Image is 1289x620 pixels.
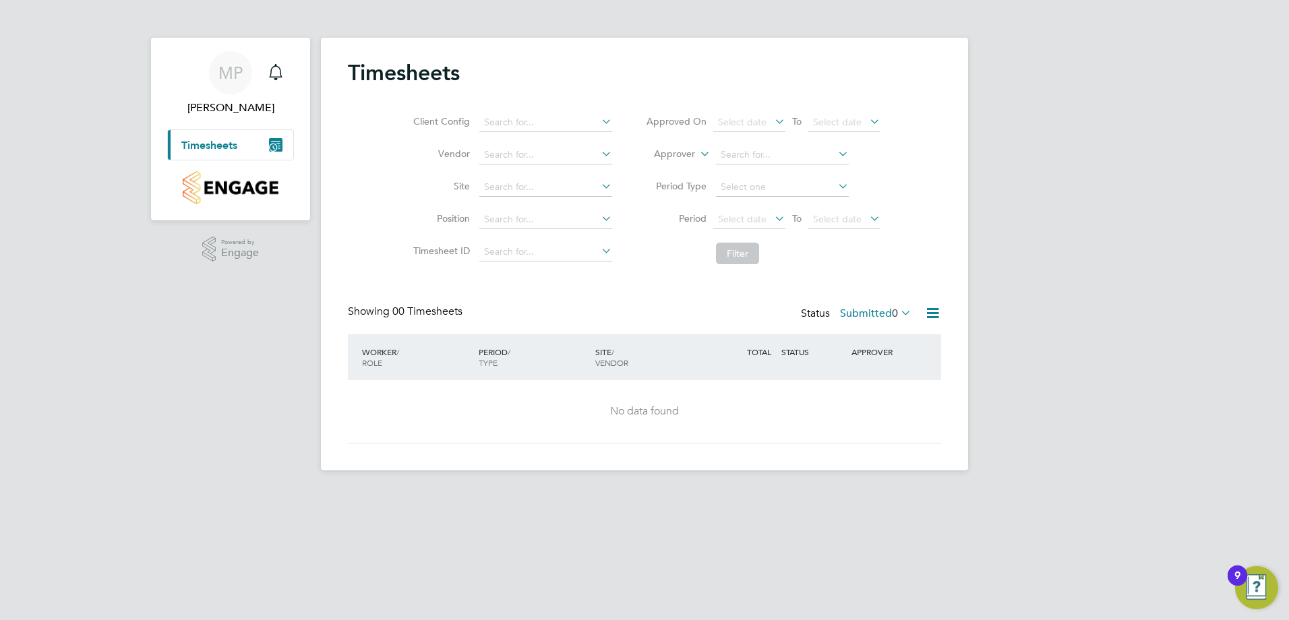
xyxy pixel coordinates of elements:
[218,64,243,82] span: MP
[183,171,278,204] img: countryside-properties-logo-retina.png
[788,210,806,227] span: To
[409,180,470,192] label: Site
[646,115,707,127] label: Approved On
[221,237,259,248] span: Powered by
[479,243,612,261] input: Search for...
[592,340,709,375] div: SITE
[409,115,470,127] label: Client Config
[813,116,862,128] span: Select date
[348,59,460,86] h2: Timesheets
[362,357,382,368] span: ROLE
[167,100,294,116] span: Martin Poyner
[634,148,695,161] label: Approver
[716,146,849,164] input: Search for...
[595,357,628,368] span: VENDOR
[167,51,294,116] a: MP[PERSON_NAME]
[840,307,911,320] label: Submitted
[479,113,612,132] input: Search for...
[508,346,510,357] span: /
[718,213,767,225] span: Select date
[801,305,914,323] div: Status
[392,305,462,318] span: 00 Timesheets
[221,247,259,259] span: Engage
[396,346,399,357] span: /
[479,146,612,164] input: Search for...
[646,212,707,224] label: Period
[747,346,771,357] span: TOTAL
[361,404,928,418] div: No data found
[475,340,592,375] div: PERIOD
[892,307,898,320] span: 0
[1235,566,1278,609] button: Open Resource Center, 9 new notifications
[359,340,475,375] div: WORKER
[778,340,848,364] div: STATUS
[848,340,918,364] div: APPROVER
[479,357,498,368] span: TYPE
[611,346,614,357] span: /
[716,243,759,264] button: Filter
[788,113,806,130] span: To
[409,148,470,160] label: Vendor
[409,212,470,224] label: Position
[348,305,465,319] div: Showing
[181,139,237,152] span: Timesheets
[409,245,470,257] label: Timesheet ID
[167,171,294,204] a: Go to home page
[718,116,767,128] span: Select date
[646,180,707,192] label: Period Type
[202,237,260,262] a: Powered byEngage
[1234,576,1240,593] div: 9
[151,38,310,220] nav: Main navigation
[168,130,293,160] button: Timesheets
[479,178,612,197] input: Search for...
[716,178,849,197] input: Select one
[813,213,862,225] span: Select date
[479,210,612,229] input: Search for...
